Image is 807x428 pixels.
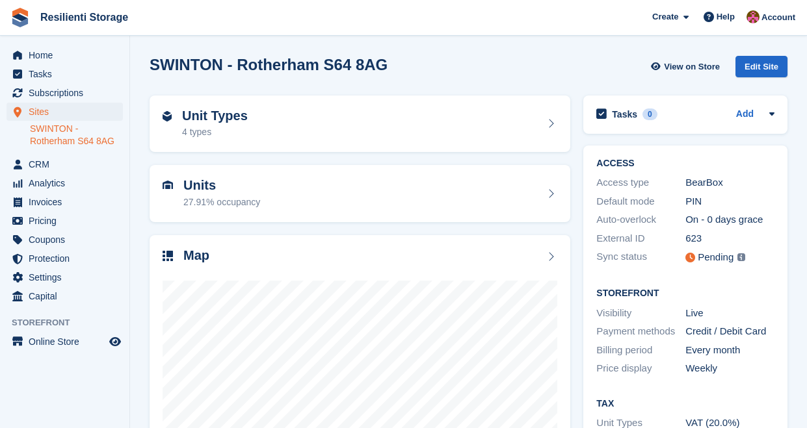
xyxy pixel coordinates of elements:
span: Home [29,46,107,64]
a: menu [7,268,123,286]
div: Price display [596,361,685,376]
h2: Storefront [596,288,774,299]
div: Visibility [596,306,685,321]
a: Resilienti Storage [35,6,133,28]
div: Live [685,306,774,321]
span: Protection [29,249,107,268]
div: PIN [685,194,774,209]
img: stora-icon-8386f47178a22dfd0bd8f6a31ec36ba5ce8667c1dd55bd0f319d3a0aa187defe.svg [10,8,30,27]
div: Sync status [596,249,685,266]
span: Pricing [29,212,107,230]
span: Tasks [29,65,107,83]
div: External ID [596,231,685,246]
img: unit-icn-7be61d7bf1b0ce9d3e12c5938cc71ed9869f7b940bace4675aadf7bd6d80202e.svg [163,181,173,190]
img: Kerrie Whiteley [747,10,760,23]
div: Payment methods [596,324,685,339]
img: icon-info-grey-7440780725fd019a000dd9b08b2336e03edf1995a4989e88bcd33f0948082b44.svg [737,253,745,261]
span: Storefront [12,316,129,329]
div: 4 types [182,125,248,139]
a: Preview store [107,334,123,349]
a: Add [736,107,754,122]
h2: Units [183,178,260,193]
div: 0 [642,108,657,120]
h2: Unit Types [182,108,248,123]
span: Subscriptions [29,84,107,102]
span: Sites [29,103,107,121]
img: map-icn-33ee37083ee616e46c38cad1a60f524a97daa1e2b2c8c0bc3eb3415660979fc1.svg [163,251,173,261]
a: menu [7,65,123,83]
a: menu [7,103,123,121]
div: 27.91% occupancy [183,195,260,209]
span: Online Store [29,333,107,351]
img: unit-type-icn-2b2737a686de81e16bb02015468b77c625bbabd49415b5ef34ead5e3b44a266d.svg [163,111,172,121]
a: menu [7,231,123,249]
div: Credit / Debit Card [685,324,774,339]
span: Help [717,10,735,23]
a: View on Store [649,56,725,77]
a: menu [7,155,123,173]
h2: ACCESS [596,158,774,169]
span: View on Store [664,60,720,73]
a: menu [7,84,123,102]
h2: Tasks [612,108,637,120]
div: Default mode [596,194,685,209]
a: menu [7,212,123,230]
span: Invoices [29,193,107,211]
a: Unit Types 4 types [150,95,570,153]
a: menu [7,333,123,351]
span: Coupons [29,231,107,249]
a: menu [7,193,123,211]
div: Every month [685,343,774,358]
a: Edit Site [735,56,787,82]
a: menu [7,249,123,268]
h2: SWINTON - Rotherham S64 8AG [150,56,388,73]
a: SWINTON - Rotherham S64 8AG [30,123,123,147]
div: On - 0 days grace [685,212,774,227]
div: 623 [685,231,774,246]
span: CRM [29,155,107,173]
div: Auto-overlock [596,212,685,227]
div: Access type [596,175,685,190]
div: Edit Site [735,56,787,77]
a: menu [7,174,123,192]
span: Account [761,11,795,24]
span: Create [652,10,678,23]
div: BearBox [685,175,774,190]
div: Billing period [596,343,685,358]
h2: Map [183,248,209,263]
span: Capital [29,287,107,305]
h2: Tax [596,399,774,409]
span: Settings [29,268,107,286]
a: menu [7,46,123,64]
a: menu [7,287,123,305]
span: Analytics [29,174,107,192]
div: Weekly [685,361,774,376]
a: Units 27.91% occupancy [150,165,570,222]
div: Pending [698,250,734,265]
